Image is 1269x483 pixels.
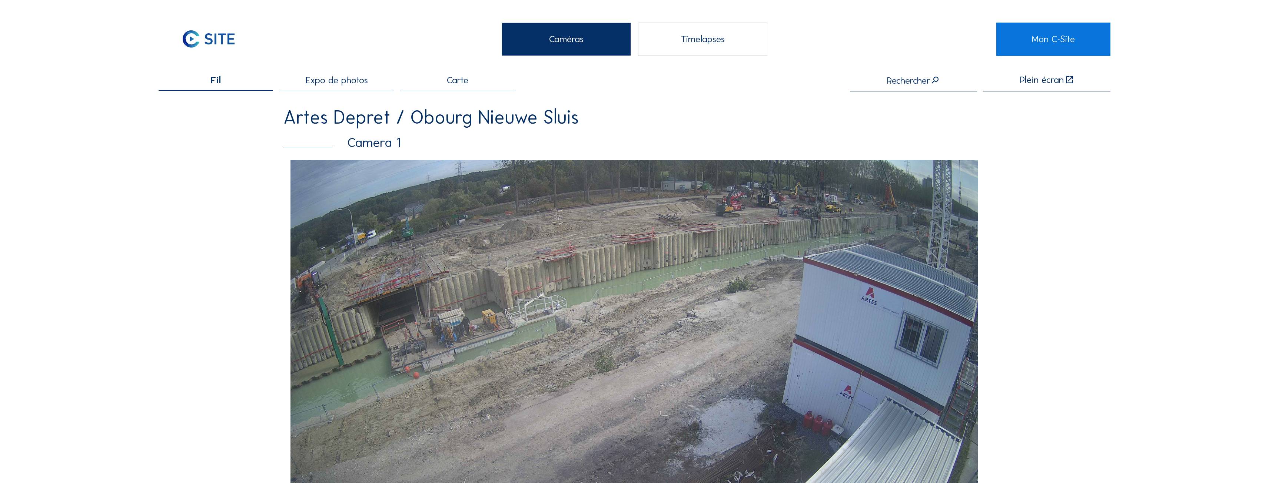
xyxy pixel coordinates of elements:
[159,23,273,56] a: C-SITE Logo
[283,136,985,149] div: Camera 1
[996,23,1110,56] a: Mon C-Site
[211,76,221,85] span: Fil
[638,23,767,56] div: Timelapses
[283,108,985,127] div: Artes Depret / Obourg Nieuwe Sluis
[447,76,468,85] span: Carte
[159,23,258,56] img: C-SITE Logo
[306,76,368,85] span: Expo de photos
[1020,75,1064,85] div: Plein écran
[502,23,631,56] div: Caméras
